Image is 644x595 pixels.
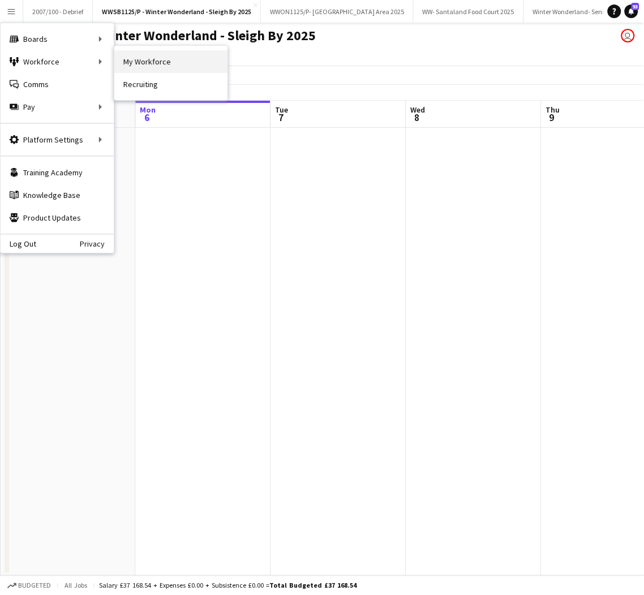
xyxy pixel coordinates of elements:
span: 9 [544,111,560,124]
a: My Workforce [114,50,227,73]
div: Platform Settings [1,128,114,151]
a: Product Updates [1,206,114,229]
a: Log Out [1,239,36,248]
button: WW- Santaland Food Court 2025 [414,1,524,23]
a: 93 [625,5,638,18]
span: Tue [276,105,289,115]
button: WWSB1125/P - Winter Wonderland - Sleigh By 2025 [93,1,261,23]
span: Total Budgeted £37 168.54 [269,581,357,590]
div: Boards [1,28,114,50]
span: All jobs [62,581,89,590]
a: Training Academy [1,161,114,184]
span: 7 [274,111,289,124]
a: Recruiting [114,73,227,96]
span: Wed [411,105,426,115]
a: Knowledge Base [1,184,114,206]
span: 6 [139,111,156,124]
button: 2007/100 - Debrief [23,1,93,23]
app-user-avatar: Suzanne Edwards [621,29,635,42]
button: Budgeted [6,580,53,592]
a: Privacy [80,239,114,248]
span: 8 [409,111,426,124]
button: WWON1125/P- [GEOGRAPHIC_DATA] Area 2025 [261,1,414,23]
span: Mon [140,105,156,115]
span: Thu [546,105,560,115]
span: Budgeted [18,582,51,590]
div: Pay [1,96,114,118]
a: Comms [1,73,114,96]
div: Workforce [1,50,114,73]
div: Salary £37 168.54 + Expenses £0.00 + Subsistence £0.00 = [99,581,357,590]
h1: WWSB1125/P - Winter Wonderland - Sleigh By 2025 [9,27,316,44]
span: 93 [632,3,639,10]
